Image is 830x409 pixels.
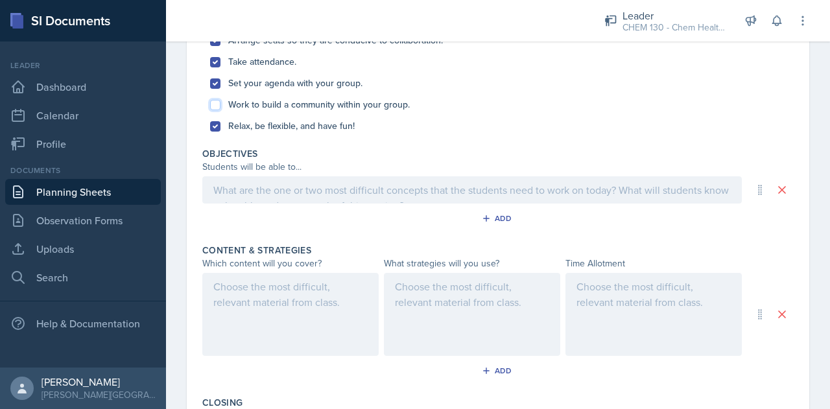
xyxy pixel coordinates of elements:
label: Objectives [202,147,258,160]
div: Add [484,213,512,224]
div: Leader [622,8,726,23]
a: Calendar [5,102,161,128]
a: Uploads [5,236,161,262]
div: Add [484,366,512,376]
button: Add [477,361,519,380]
div: Time Allotment [565,257,742,270]
label: Work to build a community within your group. [228,98,410,111]
a: Planning Sheets [5,179,161,205]
div: What strategies will you use? [384,257,560,270]
label: Take attendance. [228,55,296,69]
div: Documents [5,165,161,176]
a: Dashboard [5,74,161,100]
div: Students will be able to... [202,160,742,174]
div: Which content will you cover? [202,257,379,270]
a: Observation Forms [5,207,161,233]
div: Help & Documentation [5,310,161,336]
label: Set your agenda with your group. [228,76,362,90]
label: Content & Strategies [202,244,311,257]
div: CHEM 130 - Chem Health Sciences / Fall 2025 [622,21,726,34]
div: Leader [5,60,161,71]
div: [PERSON_NAME][GEOGRAPHIC_DATA] [41,388,156,401]
label: Relax, be flexible, and have fun! [228,119,355,133]
div: [PERSON_NAME] [41,375,156,388]
a: Search [5,264,161,290]
a: Profile [5,131,161,157]
label: Closing [202,396,243,409]
button: Add [477,209,519,228]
